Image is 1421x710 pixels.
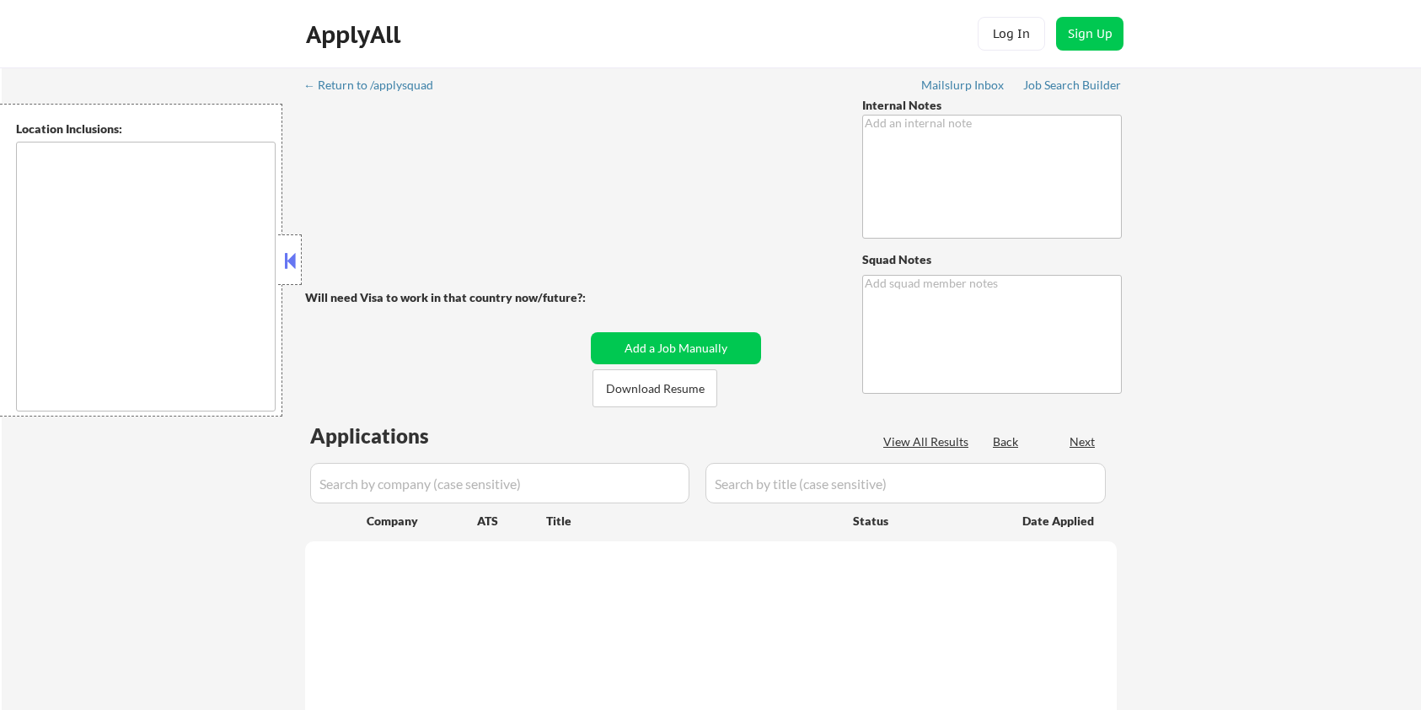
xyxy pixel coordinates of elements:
div: Title [546,513,837,530]
button: Download Resume [593,369,717,407]
div: Status [853,505,998,535]
div: Job Search Builder [1023,79,1122,91]
button: Log In [978,17,1045,51]
input: Search by title (case sensitive) [705,463,1106,503]
div: Internal Notes [862,97,1122,114]
strong: Will need Visa to work in that country now/future?: [305,290,586,304]
div: Location Inclusions: [16,121,276,137]
div: Next [1070,433,1097,450]
input: Search by company (case sensitive) [310,463,689,503]
a: ← Return to /applysquad [303,78,449,95]
div: Mailslurp Inbox [921,79,1005,91]
div: Company [367,513,477,530]
div: ← Return to /applysquad [303,79,449,91]
button: Add a Job Manually [591,332,761,364]
div: ATS [477,513,546,530]
div: Squad Notes [862,251,1122,268]
div: Applications [310,426,477,446]
div: ApplyAll [306,20,405,49]
div: View All Results [883,433,973,450]
div: Date Applied [1022,513,1097,530]
button: Sign Up [1056,17,1123,51]
div: Back [993,433,1020,450]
